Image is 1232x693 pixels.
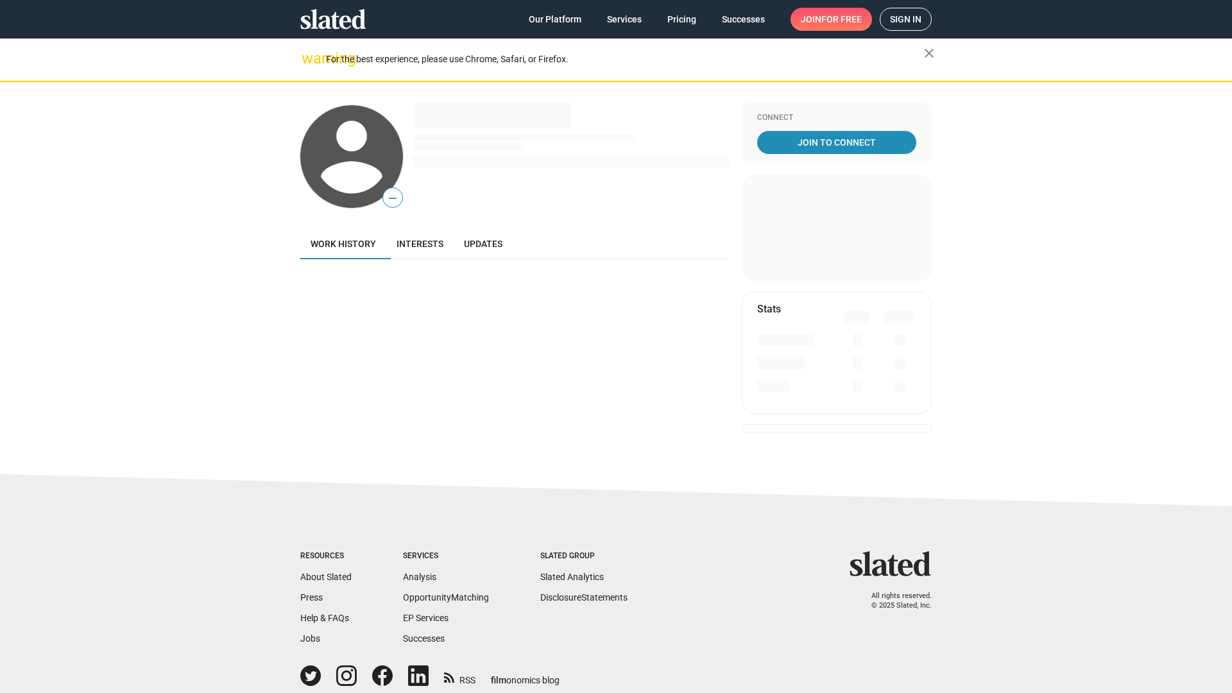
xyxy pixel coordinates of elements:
a: Slated Analytics [540,572,604,582]
span: Our Platform [529,8,581,31]
a: Updates [454,228,513,259]
span: Join To Connect [760,131,914,154]
a: Join To Connect [757,131,916,154]
span: Work history [311,239,376,249]
a: filmonomics blog [491,664,560,687]
span: Successes [722,8,765,31]
a: Press [300,592,323,603]
mat-card-title: Stats [757,302,781,316]
a: Joinfor free [791,8,872,31]
a: OpportunityMatching [403,592,489,603]
a: DisclosureStatements [540,592,628,603]
span: Updates [464,239,502,249]
a: Services [597,8,652,31]
span: Interests [397,239,443,249]
div: Resources [300,551,352,561]
a: Successes [403,633,445,644]
div: For the best experience, please use Chrome, Safari, or Firefox. [326,51,924,68]
span: for free [821,8,862,31]
span: Pricing [667,8,696,31]
a: EP Services [403,613,449,623]
a: Jobs [300,633,320,644]
a: Interests [386,228,454,259]
span: film [491,675,506,685]
a: Our Platform [518,8,592,31]
p: All rights reserved. © 2025 Slated, Inc. [858,592,932,610]
span: — [383,190,402,207]
a: Help & FAQs [300,613,349,623]
a: Work history [300,228,386,259]
a: RSS [444,667,475,687]
div: Connect [757,113,916,123]
span: Sign in [890,8,921,30]
div: Services [403,551,489,561]
span: Join [801,8,862,31]
div: Slated Group [540,551,628,561]
a: Successes [712,8,775,31]
mat-icon: close [921,46,937,61]
mat-icon: warning [302,51,317,66]
span: Services [607,8,642,31]
a: About Slated [300,572,352,582]
a: Analysis [403,572,436,582]
a: Sign in [880,8,932,31]
a: Pricing [657,8,706,31]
